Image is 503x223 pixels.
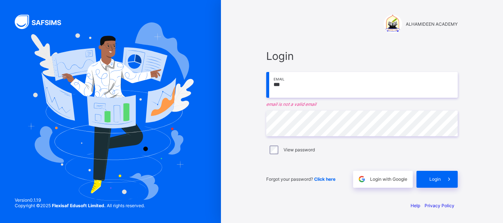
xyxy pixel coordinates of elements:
[266,101,458,107] em: email is not a valid email
[266,50,458,62] span: Login
[358,175,366,183] img: google.396cfc9801f0270233282035f929180a.svg
[52,203,106,208] strong: Flexisaf Edusoft Limited.
[411,203,420,208] a: Help
[15,203,145,208] span: Copyright © 2025 All rights reserved.
[429,176,441,182] span: Login
[406,21,458,27] span: ALHAMIDEEN ACADEMY
[284,147,315,152] label: View password
[27,22,194,201] img: Hero Image
[15,197,145,203] span: Version 0.1.19
[15,15,70,29] img: SAFSIMS Logo
[266,176,335,182] span: Forgot your password?
[370,176,407,182] span: Login with Google
[314,176,335,182] a: Click here
[425,203,454,208] a: Privacy Policy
